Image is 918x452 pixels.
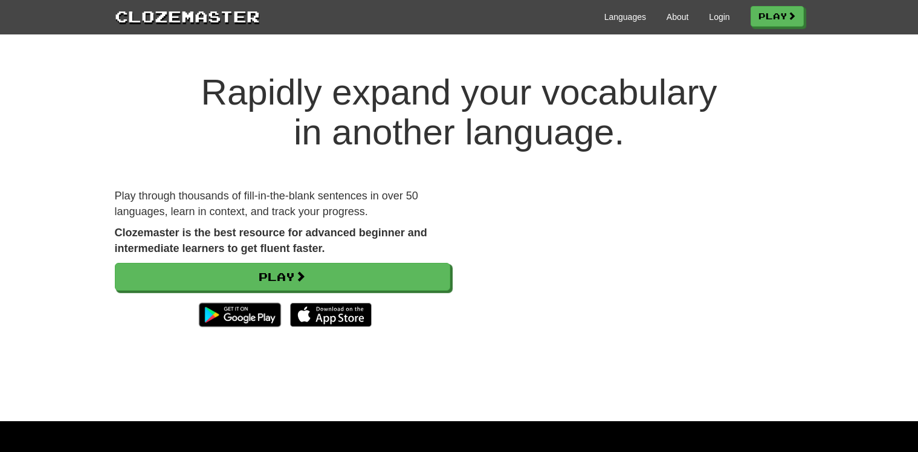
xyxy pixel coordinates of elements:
a: Login [709,11,729,23]
img: Get it on Google Play [193,297,286,333]
p: Play through thousands of fill-in-the-blank sentences in over 50 languages, learn in context, and... [115,189,450,219]
a: Play [115,263,450,291]
a: Clozemaster [115,5,260,27]
img: Download_on_the_App_Store_Badge_US-UK_135x40-25178aeef6eb6b83b96f5f2d004eda3bffbb37122de64afbaef7... [290,303,372,327]
strong: Clozemaster is the best resource for advanced beginner and intermediate learners to get fluent fa... [115,227,427,254]
a: Play [751,6,804,27]
a: About [667,11,689,23]
a: Languages [604,11,646,23]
